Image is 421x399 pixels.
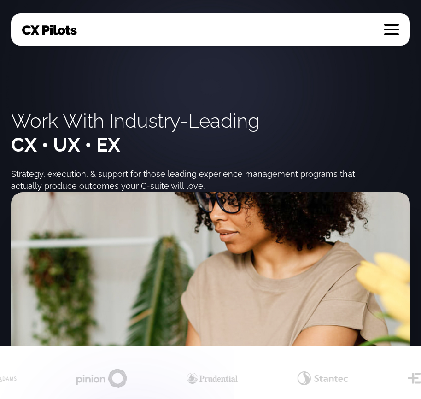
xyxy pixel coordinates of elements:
h1: Work With Industry-Leading [11,109,350,157]
span: CX • UX • EX [11,134,120,156]
img: Customer experience CX for engineering firms Stantec logo [298,371,348,385]
img: Customer experience CX for accounting business advisory firms Pinion logo [76,369,127,388]
img: Customer experience CX for financial services, employee benefits and insurance firms Prudential logo [187,373,238,383]
div: Strategy, execution, & support for those leading experience management programs that actually pro... [11,168,388,192]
